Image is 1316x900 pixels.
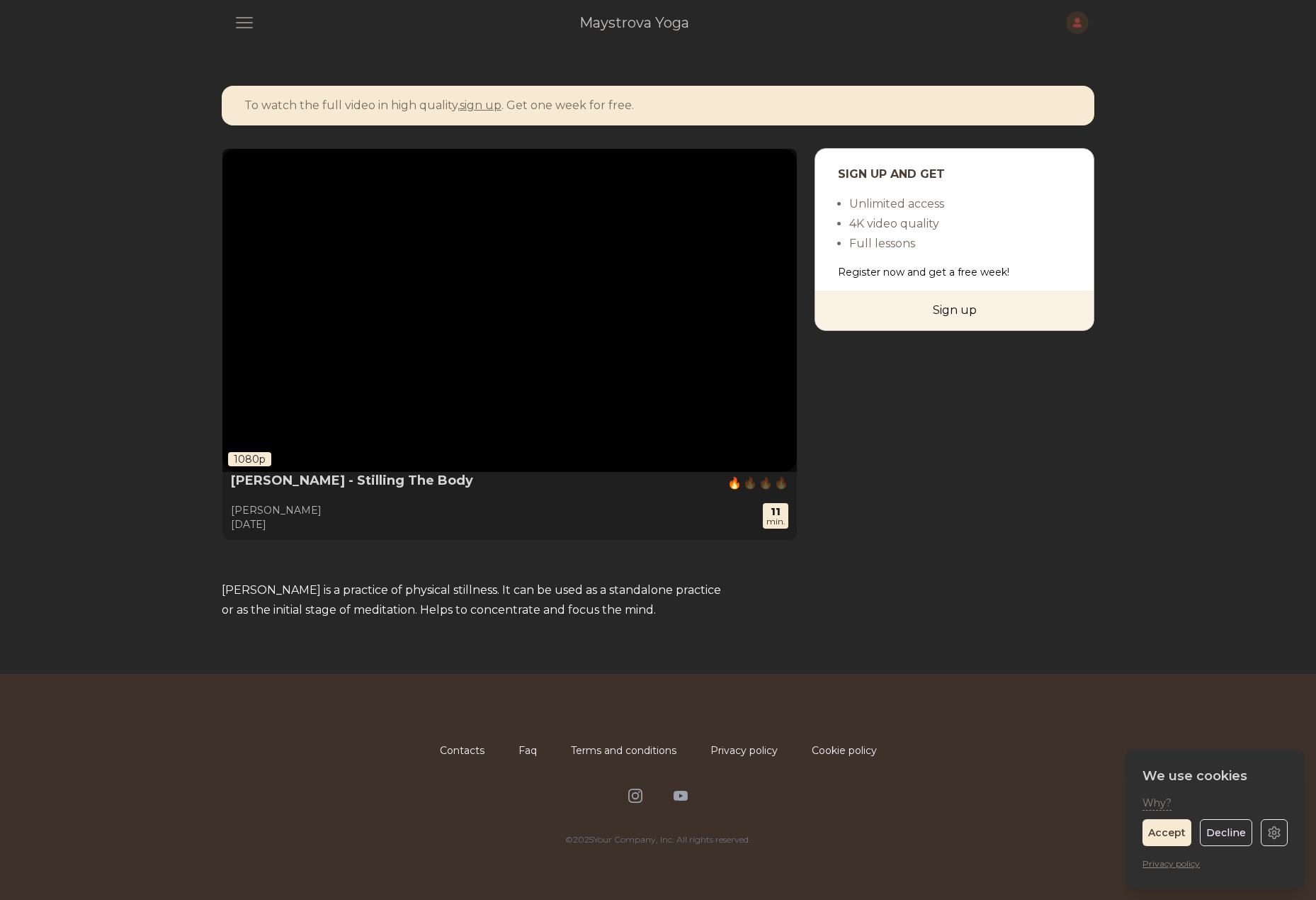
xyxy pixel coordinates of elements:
div: To watch the full video in high quality, . Get one week for free. [244,97,1072,114]
a: Sign up [815,291,1094,330]
span: 🔥 [743,475,757,492]
span: 🔥 [759,475,773,492]
div: [DATE] [231,517,322,531]
h3: Sign up and get [838,166,1071,183]
a: Faq [518,744,537,757]
span: 🔥 [774,475,788,492]
button: Why? [1142,796,1172,811]
h5: [PERSON_NAME] - Stilling The Body [231,472,473,489]
li: Full lessons [849,234,1071,254]
p: © 2025 Your Company, Inc. All rights reserved. [227,833,1089,847]
li: Unlimited access [849,194,1071,214]
a: Terms and conditions [571,744,676,757]
a: sign up [460,99,501,112]
a: Privacy policy [1142,858,1200,869]
a: Cookie policy [812,744,877,757]
span: 🔥 [727,475,742,492]
a: Contacts [440,744,484,757]
a: Maystrova Yoga [579,13,689,33]
nav: Footer [227,742,1089,776]
p: Register now and get a free week! [838,265,1071,279]
span: 1080p [228,452,271,466]
p: [PERSON_NAME] is a practice of physical stillness. It can be used as a standalone practice or as ... [222,580,728,620]
div: min. [766,517,785,526]
a: Privacy policy [710,744,778,757]
div: [PERSON_NAME] [231,503,322,517]
div: 11 [766,506,785,517]
h3: We use cookies [1142,766,1288,786]
button: Decline [1200,819,1252,846]
li: 4K video quality [849,214,1071,234]
button: Accept [1142,819,1191,846]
